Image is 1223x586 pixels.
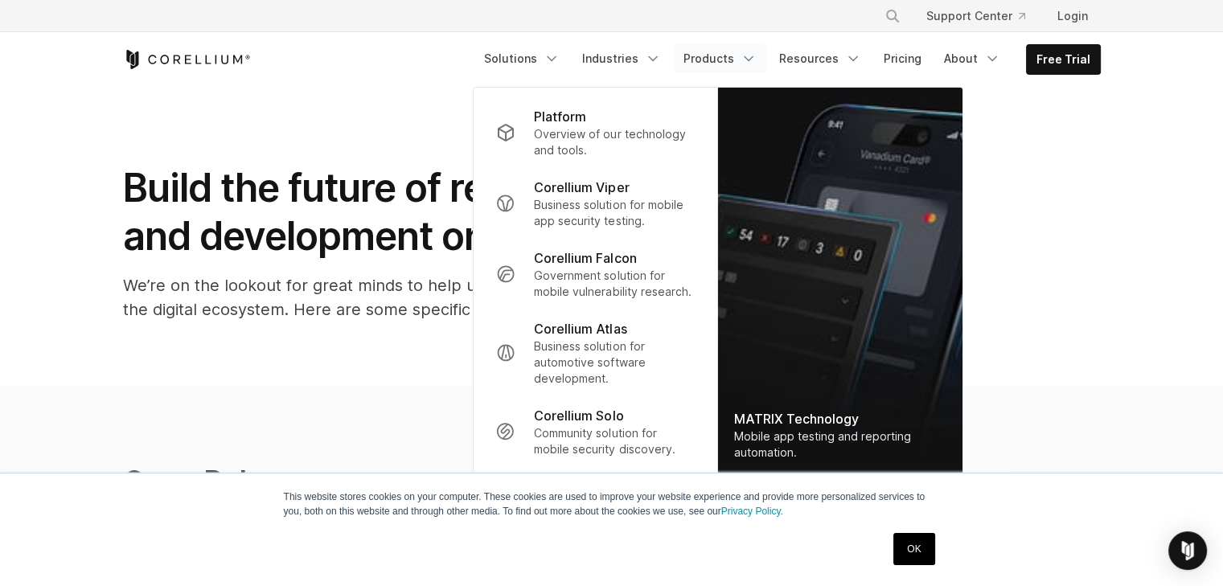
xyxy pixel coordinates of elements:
[717,88,962,477] a: MATRIX Technology Mobile app testing and reporting automation.
[482,396,707,467] a: Corellium Solo Community solution for mobile security discovery.
[123,463,848,498] h2: Open Roles
[534,338,694,387] p: Business solution for automotive software development.
[721,506,783,517] a: Privacy Policy.
[534,107,586,126] p: Platform
[733,409,946,428] div: MATRIX Technology
[482,168,707,239] a: Corellium Viper Business solution for mobile app security testing.
[893,533,934,565] a: OK
[913,2,1038,31] a: Support Center
[474,44,1101,75] div: Navigation Menu
[534,425,694,457] p: Community solution for mobile security discovery.
[674,44,766,73] a: Products
[1044,2,1101,31] a: Login
[123,273,766,322] p: We’re on the lookout for great minds to help us deliver stellar experiences across the digital ec...
[123,164,766,260] h1: Build the future of research, testing and development on Arm.
[534,406,623,425] p: Corellium Solo
[1168,531,1207,570] div: Open Intercom Messenger
[482,239,707,309] a: Corellium Falcon Government solution for mobile vulnerability research.
[1027,45,1100,74] a: Free Trial
[534,248,636,268] p: Corellium Falcon
[573,44,671,73] a: Industries
[123,50,251,69] a: Corellium Home
[770,44,871,73] a: Resources
[534,319,626,338] p: Corellium Atlas
[878,2,907,31] button: Search
[482,309,707,396] a: Corellium Atlas Business solution for automotive software development.
[534,126,694,158] p: Overview of our technology and tools.
[874,44,931,73] a: Pricing
[482,97,707,168] a: Platform Overview of our technology and tools.
[534,268,694,300] p: Government solution for mobile vulnerability research.
[534,197,694,229] p: Business solution for mobile app security testing.
[717,88,962,477] img: Matrix_WebNav_1x
[934,44,1010,73] a: About
[733,428,946,461] div: Mobile app testing and reporting automation.
[284,490,940,518] p: This website stores cookies on your computer. These cookies are used to improve your website expe...
[865,2,1101,31] div: Navigation Menu
[534,178,629,197] p: Corellium Viper
[474,44,569,73] a: Solutions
